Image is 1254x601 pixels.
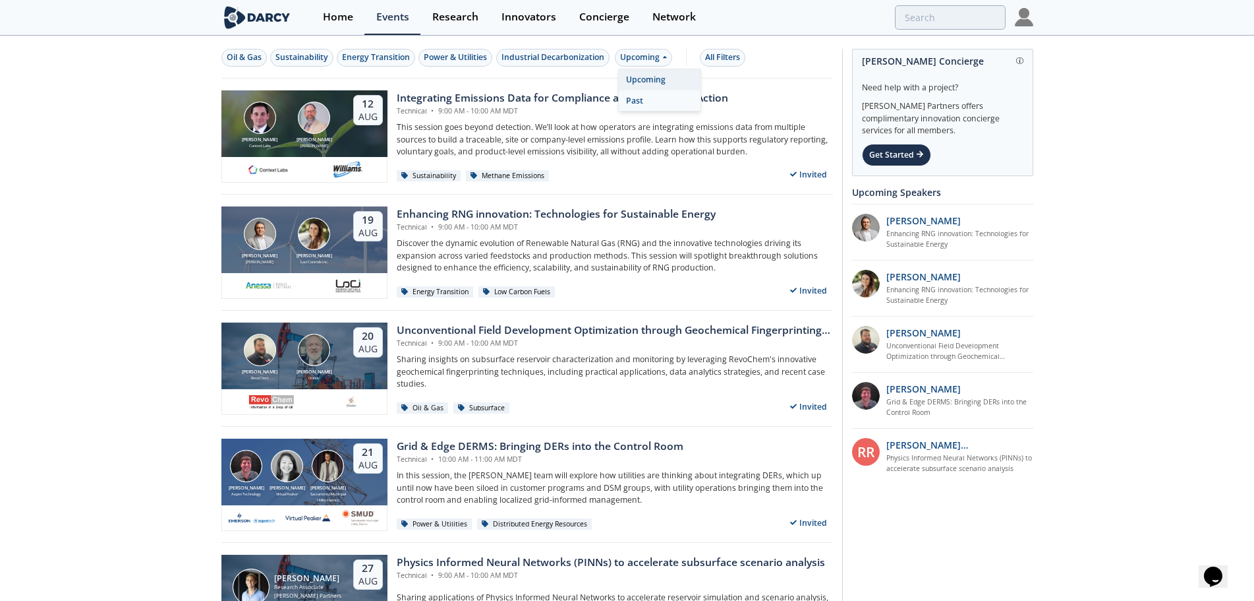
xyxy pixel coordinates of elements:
div: Research Associate [274,583,341,592]
a: Jonathan Curtis [PERSON_NAME] Aspen Technology Brenda Chew [PERSON_NAME] Virtual Peaker Yevgeniy ... [221,439,833,531]
img: Bob Aylsworth [244,334,276,366]
p: [PERSON_NAME] [PERSON_NAME] [886,438,1033,452]
img: information.svg [1016,57,1023,65]
div: Concierge [579,12,629,22]
div: Methane Emissions [466,170,550,182]
div: Loci Controls Inc. [294,259,335,265]
img: 551440aa-d0f4-4a32-b6e2-e91f2a0781fe [245,278,291,294]
div: [PERSON_NAME] [274,574,341,583]
div: Oil & Gas [397,402,449,414]
img: 2b793097-40cf-4f6d-9bc3-4321a642668f [333,278,362,294]
div: 12 [358,98,378,111]
div: RR [852,438,880,466]
div: [PERSON_NAME] [267,485,308,492]
p: Discover the dynamic evolution of Renewable Natural Gas (RNG) and the innovative technologies dri... [397,237,833,274]
a: Unconventional Field Development Optimization through Geochemical Fingerprinting Technology [886,341,1033,362]
img: Brenda Chew [271,450,303,482]
div: Need help with a project? [862,73,1023,94]
span: • [429,106,436,115]
div: Past [619,90,700,111]
img: accc9a8e-a9c1-4d58-ae37-132228efcf55 [852,382,880,410]
img: Nathan Brawn [244,102,276,134]
button: Energy Transition [337,49,415,67]
p: [PERSON_NAME] [886,326,961,340]
a: Grid & Edge DERMS: Bringing DERs into the Control Room [886,397,1033,418]
span: • [429,222,436,232]
img: revochem.com.png [248,394,295,410]
img: 2k2ez1SvSiOh3gKHmcgF [852,326,880,354]
img: ovintiv.com.png [343,394,360,410]
p: Sharing insights on subsurface reservoir characterization and monitoring by leveraging RevoChem's... [397,354,833,390]
div: Power & Utilities [424,51,487,63]
div: Aug [358,575,378,587]
div: Sacramento Municipal Utility District. [308,491,349,503]
div: Enhancing RNG innovation: Technologies for Sustainable Energy [397,206,716,222]
a: Nathan Brawn [PERSON_NAME] Context Labs Mark Gebbia [PERSON_NAME] [PERSON_NAME] 12 Aug Integratin... [221,90,833,183]
p: In this session, the [PERSON_NAME] team will explore how utilities are thinking about integrating... [397,470,833,506]
a: Amir Akbari [PERSON_NAME] [PERSON_NAME] Nicole Neff [PERSON_NAME] Loci Controls Inc. 19 Aug Enhan... [221,206,833,299]
div: Upcoming [619,69,700,90]
div: Events [376,12,409,22]
div: [PERSON_NAME] [239,137,280,144]
img: logo-wide.svg [221,6,293,29]
iframe: chat widget [1199,548,1241,588]
img: virtual-peaker.com.png [285,510,331,526]
button: All Filters [700,49,745,67]
div: Get Started [862,144,931,166]
div: Technical 9:00 AM - 10:00 AM MDT [397,106,728,117]
img: williams.com.png [333,162,363,177]
div: Technical 9:00 AM - 10:00 AM MDT [397,222,716,233]
div: [PERSON_NAME] [294,143,335,148]
img: 737ad19b-6c50-4cdf-92c7-29f5966a019e [852,270,880,298]
img: Mark Gebbia [298,102,330,134]
div: All Filters [705,51,740,63]
div: Ovintiv [294,375,335,381]
div: Technical 10:00 AM - 11:00 AM MDT [397,455,683,465]
button: Sustainability [270,49,333,67]
div: Distributed Energy Resources [477,519,592,530]
div: [PERSON_NAME] [239,369,280,376]
div: 20 [358,330,378,343]
p: [PERSON_NAME] [886,270,961,284]
div: Aug [358,343,378,355]
span: • [429,338,436,348]
div: Industrial Decarbonization [501,51,604,63]
div: Aug [358,227,378,239]
button: Oil & Gas [221,49,267,67]
span: • [429,455,436,464]
div: Unconventional Field Development Optimization through Geochemical Fingerprinting Technology [397,323,833,338]
div: Invited [784,515,833,531]
p: [PERSON_NAME] [886,214,961,228]
div: Subsurface [453,402,510,414]
img: cb84fb6c-3603-43a1-87e3-48fd23fb317a [229,510,275,526]
div: Oil & Gas [227,51,262,63]
div: 19 [358,214,378,227]
img: Profile [1015,8,1033,26]
img: Yevgeniy Postnov [312,450,344,482]
div: [PERSON_NAME] Partners offers complimentary innovation concierge services for all members. [862,94,1023,137]
img: John Sinclair [298,334,330,366]
div: Context Labs [239,143,280,148]
div: RevoChem [239,375,280,381]
div: Sustainability [275,51,328,63]
div: Physics Informed Neural Networks (PINNs) to accelerate subsurface scenario analysis [397,555,825,571]
img: Jonathan Curtis [230,450,262,482]
div: Energy Transition [397,286,474,298]
img: 1682076415445-contextlabs.png [245,162,291,177]
div: [PERSON_NAME] [294,137,335,144]
div: Low Carbon Fuels [478,286,556,298]
a: Physics Informed Neural Networks (PINNs) to accelerate subsurface scenario analysis [886,453,1033,474]
div: [PERSON_NAME] Partners [274,592,341,600]
div: Upcoming [615,49,672,67]
div: Network [652,12,696,22]
div: 27 [358,562,378,575]
div: [PERSON_NAME] [239,253,280,260]
div: [PERSON_NAME] [239,259,280,265]
div: [PERSON_NAME] [294,253,335,260]
button: Power & Utilities [418,49,492,67]
div: Research [432,12,478,22]
div: Power & Utilities [397,519,472,530]
span: • [429,571,436,580]
div: Virtual Peaker [267,491,308,497]
div: Technical 9:00 AM - 10:00 AM MDT [397,571,825,581]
